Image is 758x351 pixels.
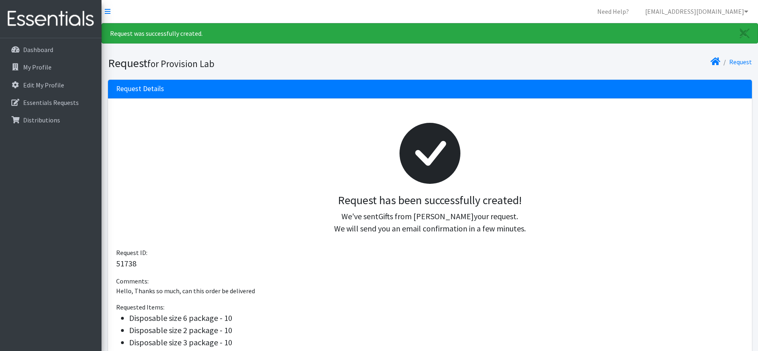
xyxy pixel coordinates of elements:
[3,41,98,58] a: Dashboard
[101,23,758,44] div: Request was successfully created.
[23,81,64,89] p: Edit My Profile
[23,63,52,71] p: My Profile
[729,58,752,66] a: Request
[129,324,744,336] li: Disposable size 2 package - 10
[3,59,98,75] a: My Profile
[3,5,98,33] img: HumanEssentials
[123,194,737,207] h3: Request has been successfully created!
[732,24,758,43] a: Close
[23,116,60,124] p: Distributions
[3,112,98,128] a: Distributions
[23,98,79,107] p: Essentials Requests
[108,56,427,70] h1: Request
[3,77,98,93] a: Edit My Profile
[129,312,744,324] li: Disposable size 6 package - 10
[123,210,737,235] p: We've sent your request. We will send you an email confirmation in a few minutes.
[116,277,149,285] span: Comments:
[147,58,214,70] small: for Provision Lab
[378,211,474,221] span: Gifts from [PERSON_NAME]
[116,85,164,93] h3: Request Details
[116,249,147,257] span: Request ID:
[129,336,744,349] li: Disposable size 3 package - 10
[116,286,744,296] p: Hello, Thanks so much, can this order be delivered
[3,94,98,111] a: Essentials Requests
[116,257,744,270] p: 51738
[639,3,755,20] a: [EMAIL_ADDRESS][DOMAIN_NAME]
[116,303,164,311] span: Requested Items:
[591,3,635,20] a: Need Help?
[23,46,53,54] p: Dashboard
